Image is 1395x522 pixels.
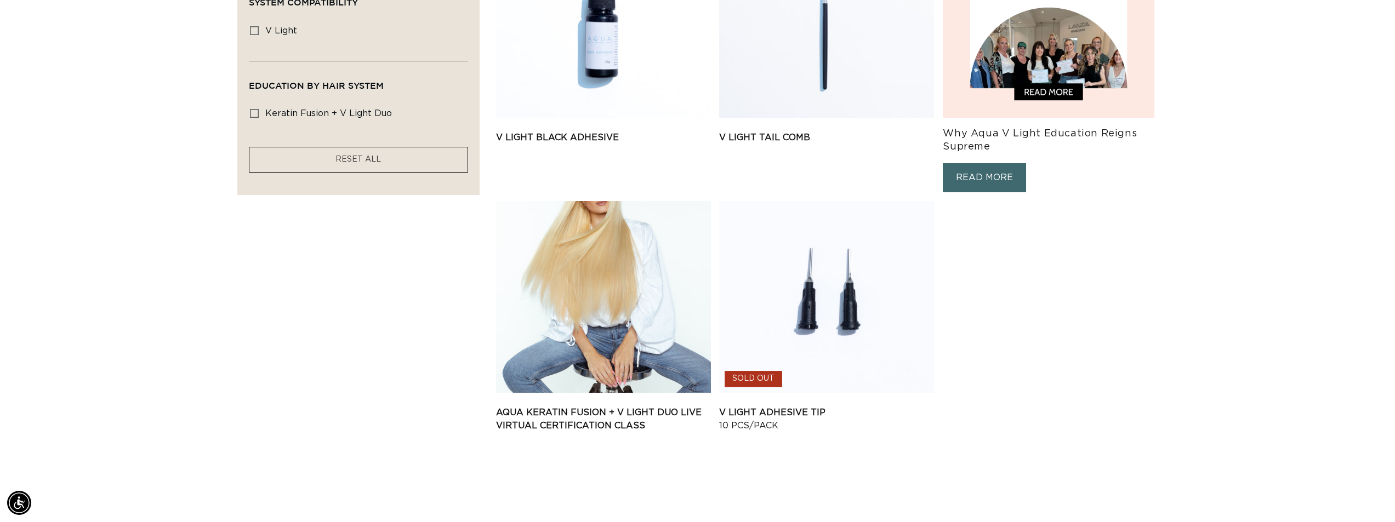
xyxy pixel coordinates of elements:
[265,109,392,118] span: Keratin Fusion + V Light Duo
[719,131,934,144] a: V Light Tail Comb
[719,406,934,432] a: V Light Adhesive Tip 10 pcs/pack
[496,406,711,432] a: AQUA Keratin Fusion + V Light DUO Live Virtual Certification Class
[943,163,1026,192] a: READ MORE
[1340,469,1395,522] iframe: Chat Widget
[496,131,711,144] a: V Light Black Adhesive
[943,128,1158,153] h3: Why Aqua V Light Education Reigns Supreme
[265,26,297,35] span: v light
[335,153,381,167] a: RESET ALL
[7,491,31,515] div: Accessibility Menu
[249,81,384,90] span: Education By Hair system
[249,61,468,101] summary: Education By Hair system (0 selected)
[335,156,381,163] span: RESET ALL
